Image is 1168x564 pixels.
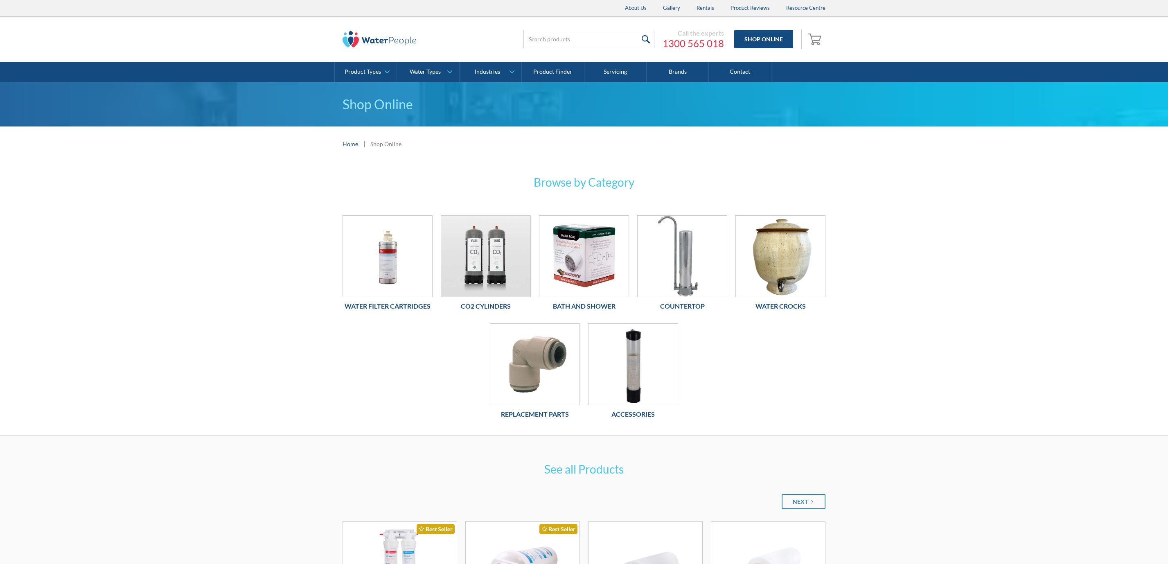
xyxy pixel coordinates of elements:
a: Replacement PartsReplacement Parts [490,323,580,423]
a: Water Types [397,62,459,82]
img: Water Filter Cartridges [343,216,432,297]
h6: Accessories [588,409,678,419]
img: Countertop [638,216,727,297]
a: Open cart [806,29,825,49]
a: Shop Online [734,30,793,48]
div: Call the experts [663,29,724,37]
a: CountertopCountertop [637,215,727,315]
a: Water Filter CartridgesWater Filter Cartridges [343,215,433,315]
img: Bath and Shower [539,216,629,297]
a: Next Page [782,494,825,509]
a: Industries [460,62,521,82]
div: Industries [475,68,500,75]
h3: See all Products [424,460,744,478]
h6: Co2 Cylinders [441,301,531,311]
a: AccessoriesAccessories [588,323,678,423]
h3: Browse by Category [424,174,744,191]
div: Best Seller [539,524,577,534]
a: Brands [647,62,709,82]
div: Water Types [410,68,441,75]
img: Replacement Parts [490,324,579,405]
h6: Water Crocks [735,301,825,311]
a: Co2 CylindersCo2 Cylinders [441,215,531,315]
img: Co2 Cylinders [441,216,530,297]
h6: Water Filter Cartridges [343,301,433,311]
input: Search products [523,30,654,48]
div: List [343,494,825,509]
h1: Shop Online [343,95,825,114]
a: Home [343,140,358,148]
a: Bath and ShowerBath and Shower [539,215,629,315]
a: 1300 565 018 [663,37,724,50]
a: Product Types [335,62,397,82]
img: shopping cart [808,32,823,45]
img: Accessories [589,324,678,405]
img: The Water People [343,31,416,47]
h6: Replacement Parts [490,409,580,419]
div: Shop Online [370,140,401,148]
a: Servicing [584,62,647,82]
div: Next [793,497,808,506]
div: | [362,139,366,149]
a: Water CrocksWater Crocks [735,215,825,315]
h6: Countertop [637,301,727,311]
a: Contact [709,62,771,82]
a: Product Finder [522,62,584,82]
img: Water Crocks [736,216,825,297]
div: Product Types [345,68,381,75]
h6: Bath and Shower [539,301,629,311]
div: Best Seller [417,524,455,534]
